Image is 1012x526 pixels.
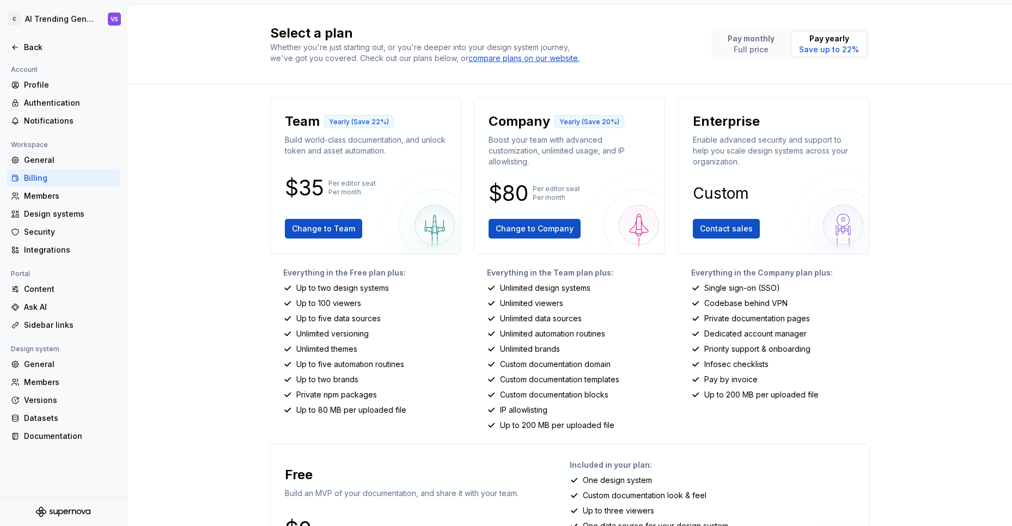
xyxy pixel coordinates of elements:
a: Integrations [7,241,120,259]
div: C [8,13,21,26]
a: Sidebar links [7,316,120,334]
p: Up to 200 MB per uploaded file [704,389,819,400]
p: Private documentation pages [704,313,810,324]
p: Per editor seat Per month [328,179,376,197]
a: Design systems [7,205,120,223]
span: Change to Company [496,223,574,234]
div: VS [111,15,118,23]
p: Custom documentation domain [500,359,611,370]
p: Yearly (Save 20%) [559,118,619,126]
p: $35 [285,181,324,194]
p: Everything in the Free plan plus: [283,267,461,278]
p: Custom [693,187,749,200]
div: Design system [7,342,64,356]
p: IP allowlisting [500,405,547,415]
div: Integrations [24,244,115,255]
p: Unlimited design systems [500,283,590,293]
h2: Select a plan [270,25,698,42]
div: Portal [7,267,34,280]
div: Documentation [24,431,115,442]
div: Sidebar links [24,320,115,331]
div: Design systems [24,209,115,219]
div: Security [24,227,115,237]
p: Unlimited themes [296,344,357,354]
p: Up to 200 MB per uploaded file [500,420,614,431]
p: Up to five automation routines [296,359,404,370]
button: Change to Company [489,219,581,238]
div: Members [24,191,115,201]
p: $80 [489,187,528,200]
div: Back [24,42,115,53]
p: Up to five data sources [296,313,381,324]
p: Private npm packages [296,389,377,400]
div: Profile [24,79,115,90]
button: CAI Trending Generation Image - virlaPixsVS [2,7,124,31]
button: Pay yearlySave up to 22% [791,31,867,57]
a: Versions [7,392,120,409]
p: Unlimited data sources [500,313,582,324]
div: Ask AI [24,302,115,313]
a: General [7,356,120,373]
button: Contact sales [693,219,760,238]
p: Free [285,466,313,484]
p: Custom documentation look & feel [583,490,706,501]
p: Full price [728,44,775,55]
a: Profile [7,76,120,94]
p: Everything in the Company plan plus: [691,267,869,278]
button: Pay monthlyFull price [714,31,789,57]
p: Build an MVP of your documentation, and share it with your team. [285,488,519,499]
p: Pay by invoice [704,374,758,385]
a: compare plans on our website. [468,53,580,64]
p: Custom documentation templates [500,374,619,385]
a: Billing [7,169,120,187]
svg: Supernova Logo [36,506,90,517]
p: Up to 100 viewers [296,298,361,309]
div: Workspace [7,138,52,151]
a: General [7,151,120,169]
p: Codebase behind VPN [704,298,788,309]
div: Datasets [24,413,115,424]
p: Enterprise [693,113,760,130]
p: Up to two design systems [296,283,389,293]
p: Company [489,113,550,130]
p: Build world-class documentation, and unlock token and asset automation. [285,134,447,156]
a: Security [7,223,120,241]
a: Ask AI [7,298,120,316]
p: One design system [583,475,652,486]
div: Versions [24,395,115,406]
p: Infosec checklists [704,359,769,370]
div: Account [7,63,42,76]
p: Save up to 22% [799,44,859,55]
p: Up to three viewers [583,505,654,516]
p: Custom documentation blocks [500,389,608,400]
p: Single sign-on (SSO) [704,283,780,293]
a: Members [7,187,120,205]
span: Contact sales [700,223,753,234]
p: Up to two brands [296,374,358,385]
p: Unlimited brands [500,344,560,354]
p: Enable advanced security and support to help you scale design systems across your organization. [693,134,855,167]
a: Notifications [7,112,120,130]
div: General [24,359,115,370]
p: Up to 80 MB per uploaded file [296,405,406,415]
p: Unlimited versioning [296,328,369,339]
div: Billing [24,173,115,184]
a: Datasets [7,409,120,427]
p: Team [285,113,320,130]
p: Per editor seat Per month [533,185,580,202]
div: AI Trending Generation Image - virlaPixs [25,14,95,25]
div: Members [24,377,115,388]
p: Unlimited viewers [500,298,563,309]
a: Content [7,280,120,298]
p: Pay yearly [799,33,859,44]
p: Pay monthly [728,33,775,44]
a: Back [7,39,120,56]
a: Authentication [7,94,120,112]
span: Change to Team [292,223,355,234]
a: Documentation [7,427,120,445]
p: Boost your team with advanced customization, unlimited usage, and IP allowlisting. [489,134,650,167]
p: Included in your plan: [570,460,860,470]
div: Content [24,284,115,295]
